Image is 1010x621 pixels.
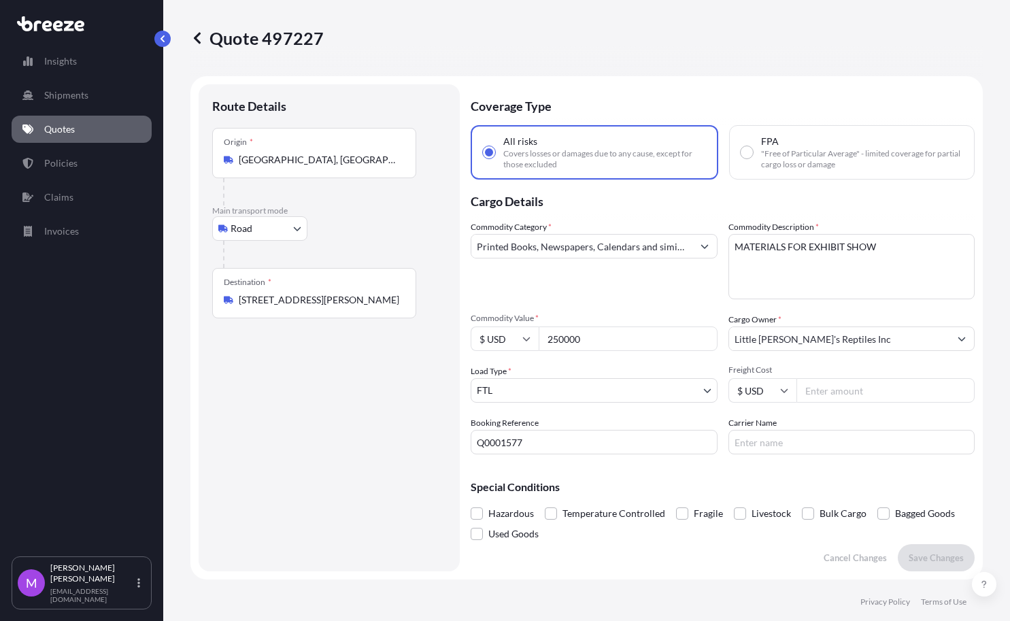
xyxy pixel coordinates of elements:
[752,503,791,524] span: Livestock
[694,503,723,524] span: Fragile
[728,234,975,299] textarea: MATERIALS FOR EXHIBIT SHOW
[860,597,910,607] a: Privacy Policy
[728,430,975,454] input: Enter name
[813,544,898,571] button: Cancel Changes
[728,220,819,234] label: Commodity Description
[12,150,152,177] a: Policies
[231,222,252,235] span: Road
[488,524,539,544] span: Used Goods
[471,313,718,324] span: Commodity Value
[820,503,866,524] span: Bulk Cargo
[562,503,665,524] span: Temperature Controlled
[471,234,692,258] input: Select a commodity type
[44,224,79,238] p: Invoices
[212,216,307,241] button: Select transport
[50,563,135,584] p: [PERSON_NAME] [PERSON_NAME]
[44,190,73,204] p: Claims
[224,137,253,148] div: Origin
[12,48,152,75] a: Insights
[729,326,950,351] input: Full name
[898,544,975,571] button: Save Changes
[949,326,974,351] button: Show suggestions
[44,122,75,136] p: Quotes
[44,88,88,102] p: Shipments
[728,365,975,375] span: Freight Cost
[796,378,975,403] input: Enter amount
[761,148,964,170] span: "Free of Particular Average" - limited coverage for partial cargo loss or damage
[190,27,324,49] p: Quote 497227
[539,326,718,351] input: Type amount
[741,146,753,158] input: FPA"Free of Particular Average" - limited coverage for partial cargo loss or damage
[224,277,271,288] div: Destination
[921,597,966,607] a: Terms of Use
[44,54,77,68] p: Insights
[728,416,777,430] label: Carrier Name
[26,576,37,590] span: M
[12,82,152,109] a: Shipments
[239,153,399,167] input: Origin
[761,135,779,148] span: FPA
[471,220,552,234] label: Commodity Category
[692,234,717,258] button: Show suggestions
[471,180,975,220] p: Cargo Details
[471,365,511,378] span: Load Type
[895,503,955,524] span: Bagged Goods
[824,551,887,565] p: Cancel Changes
[488,503,534,524] span: Hazardous
[12,218,152,245] a: Invoices
[12,184,152,211] a: Claims
[477,384,492,397] span: FTL
[212,205,446,216] p: Main transport mode
[471,430,718,454] input: Your internal reference
[483,146,495,158] input: All risksCovers losses or damages due to any cause, except for those excluded
[471,84,975,125] p: Coverage Type
[471,482,975,492] p: Special Conditions
[503,135,537,148] span: All risks
[471,378,718,403] button: FTL
[909,551,964,565] p: Save Changes
[44,156,78,170] p: Policies
[471,416,539,430] label: Booking Reference
[503,148,706,170] span: Covers losses or damages due to any cause, except for those excluded
[728,313,781,326] label: Cargo Owner
[12,116,152,143] a: Quotes
[212,98,286,114] p: Route Details
[239,293,399,307] input: Destination
[50,587,135,603] p: [EMAIL_ADDRESS][DOMAIN_NAME]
